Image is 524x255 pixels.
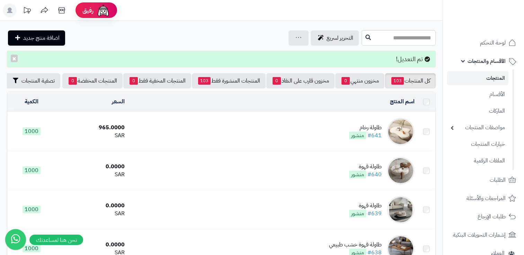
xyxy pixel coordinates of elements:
[59,124,125,132] div: 965.0000
[25,97,38,106] a: الكمية
[7,51,436,67] div: تم التعديل!
[273,77,281,85] span: 0
[59,202,125,210] div: 0.0000
[59,132,125,140] div: SAR
[62,73,123,88] a: المنتجات المخفضة0
[467,193,506,203] span: المراجعات والأسئلة
[59,163,125,171] div: 0.0000
[447,71,508,85] a: المنتجات
[447,137,508,152] a: خيارات المنتجات
[447,87,508,102] a: الأقسام
[477,19,517,33] img: logo-2.png
[8,30,65,46] a: اضافة منتج جديد
[447,172,520,188] a: الطلبات
[447,104,508,119] a: الماركات
[130,77,138,85] span: 0
[468,56,506,66] span: الأقسام والمنتجات
[329,241,382,249] div: طاولة قهوة خشب طبيعي
[447,120,508,135] a: مواصفات المنتجات
[18,3,36,19] a: تحديثات المنصة
[335,73,384,88] a: مخزون منتهي0
[123,73,191,88] a: المنتجات المخفية فقط0
[6,73,60,88] button: تصفية المنتجات
[23,127,41,135] span: 1000
[447,190,520,207] a: المراجعات والأسئلة
[59,241,125,249] div: 0.0000
[23,206,41,213] span: 1000
[349,202,382,210] div: طاولة قهوة
[447,208,520,225] a: طلبات الإرجاع
[311,30,359,46] a: التحرير لسريع
[387,157,415,185] img: طاولة قهوة
[11,55,18,62] button: ×
[447,35,520,51] a: لوحة التحكم
[349,124,382,132] div: طاولة رخام
[96,3,110,17] img: ai-face.png
[387,118,415,145] img: طاولة رخام
[59,210,125,218] div: SAR
[385,73,436,88] a: كل المنتجات103
[387,196,415,224] img: طاولة قهوة
[112,97,125,106] a: السعر
[447,227,520,243] a: إشعارات التحويلات البنكية
[327,34,353,42] span: التحرير لسريع
[349,171,366,178] span: منشور
[480,38,506,48] span: لوحة التحكم
[453,230,506,240] span: إشعارات التحويلات البنكية
[349,210,366,217] span: منشور
[478,212,506,221] span: طلبات الإرجاع
[192,73,266,88] a: المنتجات المنشورة فقط103
[367,209,382,218] a: #639
[23,34,60,42] span: اضافة منتج جديد
[69,77,77,85] span: 0
[59,171,125,179] div: SAR
[198,77,211,85] span: 103
[23,167,41,174] span: 1000
[490,175,506,185] span: الطلبات
[349,163,382,171] div: طاولة قهوة
[367,131,382,140] a: #641
[390,97,415,106] a: اسم المنتج
[391,77,404,85] span: 103
[367,170,382,179] a: #640
[23,245,41,252] span: 1000
[266,73,335,88] a: مخزون قارب على النفاذ0
[447,153,508,168] a: الملفات الرقمية
[341,77,350,85] span: 0
[82,6,94,15] span: رفيق
[21,77,55,85] span: تصفية المنتجات
[349,132,366,139] span: منشور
